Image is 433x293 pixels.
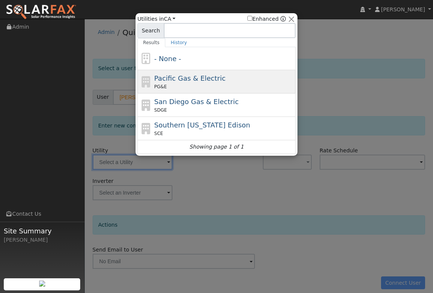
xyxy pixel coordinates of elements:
span: [PERSON_NAME] [381,6,425,12]
span: SCE [154,130,163,137]
a: Results [137,38,165,47]
span: SDGE [154,107,167,114]
span: San Diego Gas & Electric [154,98,239,106]
input: Enhanced [247,16,252,21]
div: [PERSON_NAME] [4,236,81,244]
span: Utilities in [137,15,175,23]
label: Enhanced [247,15,279,23]
span: Search [137,23,164,38]
span: Southern [US_STATE] Edison [154,121,250,129]
a: Enhanced Providers [281,16,286,22]
a: CA [164,16,175,22]
a: History [165,38,193,47]
span: PG&E [154,83,167,90]
span: Site Summary [4,226,81,236]
span: Pacific Gas & Electric [154,74,226,82]
img: SolarFax [6,4,76,20]
i: Showing page 1 of 1 [189,143,244,151]
span: - None - [154,55,181,63]
img: retrieve [39,281,45,287]
span: Show enhanced providers [247,15,286,23]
